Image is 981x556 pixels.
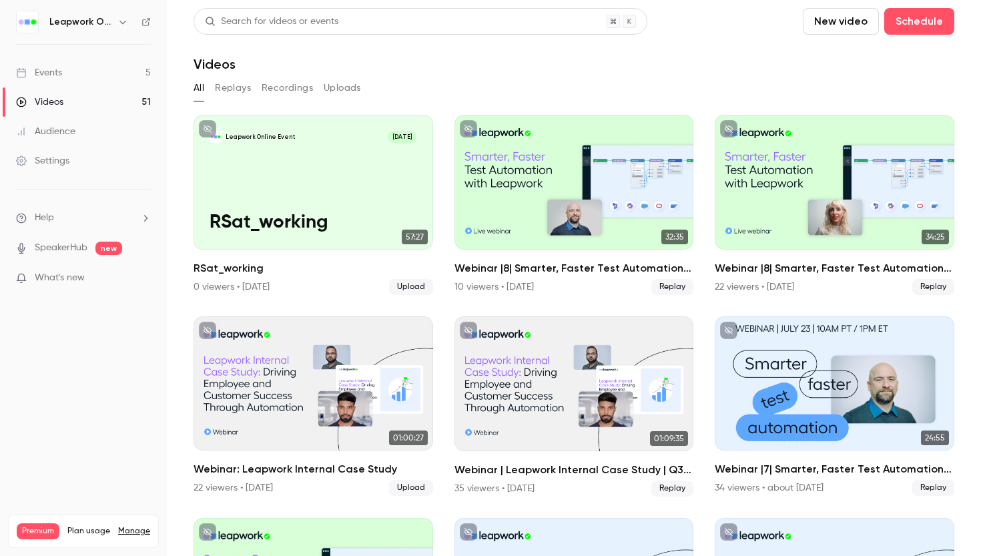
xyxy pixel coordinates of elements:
[720,322,737,339] button: unpublished
[199,523,216,541] button: unpublished
[715,316,954,497] a: 24:55Webinar |7| Smarter, Faster Test Automation with Leapwork | [GEOGRAPHIC_DATA] | Q2 202534 vi...
[16,66,62,79] div: Events
[715,260,954,276] h2: Webinar |8| Smarter, Faster Test Automation with Leapwork | EMEA | Q3 2025
[194,260,433,276] h2: RSat_working
[194,316,433,497] a: 01:00:27Webinar: Leapwork Internal Case Study22 viewers • [DATE]Upload
[715,461,954,477] h2: Webinar |7| Smarter, Faster Test Automation with Leapwork | [GEOGRAPHIC_DATA] | Q2 2025
[454,316,694,497] a: 01:09:35Webinar | Leapwork Internal Case Study | Q3 202535 viewers • [DATE]Replay
[460,523,477,541] button: unpublished
[194,115,433,295] li: RSat_working
[454,462,694,478] h2: Webinar | Leapwork Internal Case Study | Q3 2025
[661,230,688,244] span: 32:35
[454,482,535,495] div: 35 viewers • [DATE]
[16,125,75,138] div: Audience
[16,95,63,109] div: Videos
[803,8,879,35] button: New video
[215,77,251,99] button: Replays
[35,211,54,225] span: Help
[454,280,534,294] div: 10 viewers • [DATE]
[454,316,694,497] li: Webinar | Leapwork Internal Case Study | Q3 2025
[194,316,433,497] li: Webinar: Leapwork Internal Case Study
[715,115,954,295] li: Webinar |8| Smarter, Faster Test Automation with Leapwork | EMEA | Q3 2025
[199,322,216,339] button: unpublished
[194,56,236,72] h1: Videos
[651,481,693,497] span: Replay
[454,115,694,295] a: 32:35Webinar |8| Smarter, Faster Test Automation with Leapwork | [GEOGRAPHIC_DATA] | Q3 202510 vi...
[460,322,477,339] button: unpublished
[324,77,361,99] button: Uploads
[884,8,954,35] button: Schedule
[194,115,433,295] a: RSat_workingLeapwork Online Event[DATE]RSat_working57:27RSat_working0 viewers • [DATE]Upload
[16,154,69,168] div: Settings
[651,279,693,295] span: Replay
[262,77,313,99] button: Recordings
[715,481,824,495] div: 34 viewers • about [DATE]
[922,230,949,244] span: 34:25
[460,120,477,137] button: unpublished
[194,280,270,294] div: 0 viewers • [DATE]
[95,242,122,255] span: new
[402,230,428,244] span: 57:27
[912,480,954,496] span: Replay
[388,131,417,143] span: [DATE]
[715,316,954,497] li: Webinar |7| Smarter, Faster Test Automation with Leapwork | US | Q2 2025
[35,271,85,285] span: What's new
[912,279,954,295] span: Replay
[720,523,737,541] button: unpublished
[389,480,433,496] span: Upload
[118,526,150,537] a: Manage
[226,133,295,141] p: Leapwork Online Event
[210,212,416,233] p: RSat_working
[389,431,428,445] span: 01:00:27
[194,481,273,495] div: 22 viewers • [DATE]
[715,280,794,294] div: 22 viewers • [DATE]
[454,115,694,295] li: Webinar |8| Smarter, Faster Test Automation with Leapwork | US | Q3 2025
[650,431,688,446] span: 01:09:35
[16,211,151,225] li: help-dropdown-opener
[199,120,216,137] button: unpublished
[715,115,954,295] a: 34:25Webinar |8| Smarter, Faster Test Automation with Leapwork | EMEA | Q3 202522 viewers • [DATE...
[49,15,112,29] h6: Leapwork Online Event
[194,77,204,99] button: All
[720,120,737,137] button: unpublished
[194,461,433,477] h2: Webinar: Leapwork Internal Case Study
[454,260,694,276] h2: Webinar |8| Smarter, Faster Test Automation with Leapwork | [GEOGRAPHIC_DATA] | Q3 2025
[921,431,949,445] span: 24:55
[17,523,59,539] span: Premium
[194,8,954,548] section: Videos
[205,15,338,29] div: Search for videos or events
[389,279,433,295] span: Upload
[35,241,87,255] a: SpeakerHub
[17,11,38,33] img: Leapwork Online Event
[67,526,110,537] span: Plan usage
